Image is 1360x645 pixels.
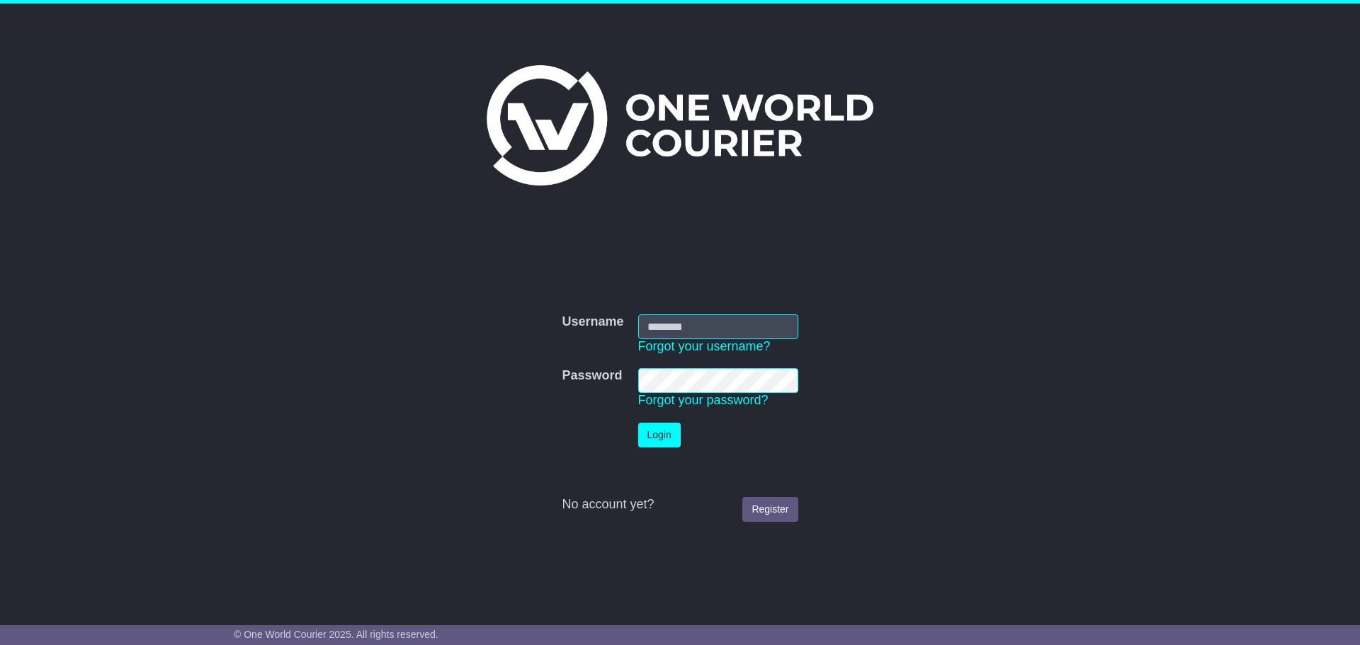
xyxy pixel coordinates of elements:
label: Password [562,368,622,384]
button: Login [638,423,681,447]
span: © One World Courier 2025. All rights reserved. [234,629,438,640]
img: One World [487,65,873,185]
a: Forgot your password? [638,393,769,407]
div: No account yet? [562,497,798,513]
a: Register [742,497,798,522]
a: Forgot your username? [638,339,771,353]
label: Username [562,314,623,330]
